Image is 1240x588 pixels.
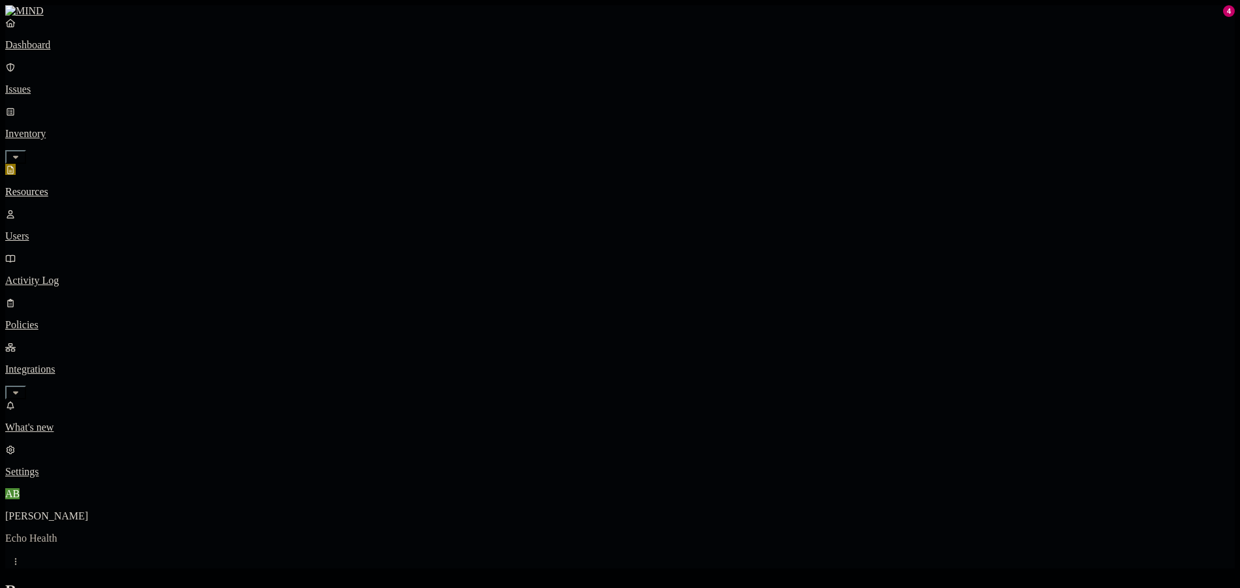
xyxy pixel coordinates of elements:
[1223,5,1235,17] div: 4
[5,128,1235,140] p: Inventory
[5,510,1235,522] p: [PERSON_NAME]
[5,17,1235,51] a: Dashboard
[5,341,1235,397] a: Integrations
[5,466,1235,478] p: Settings
[5,364,1235,375] p: Integrations
[5,230,1235,242] p: Users
[5,297,1235,331] a: Policies
[5,186,1235,198] p: Resources
[5,106,1235,162] a: Inventory
[5,275,1235,286] p: Activity Log
[5,253,1235,286] a: Activity Log
[5,5,1235,17] a: MIND
[5,422,1235,433] p: What's new
[5,164,1235,198] a: Resources
[5,488,20,499] span: AB
[5,533,1235,544] p: Echo Health
[5,5,44,17] img: MIND
[5,319,1235,331] p: Policies
[5,84,1235,95] p: Issues
[5,399,1235,433] a: What's new
[5,208,1235,242] a: Users
[5,444,1235,478] a: Settings
[5,39,1235,51] p: Dashboard
[5,61,1235,95] a: Issues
